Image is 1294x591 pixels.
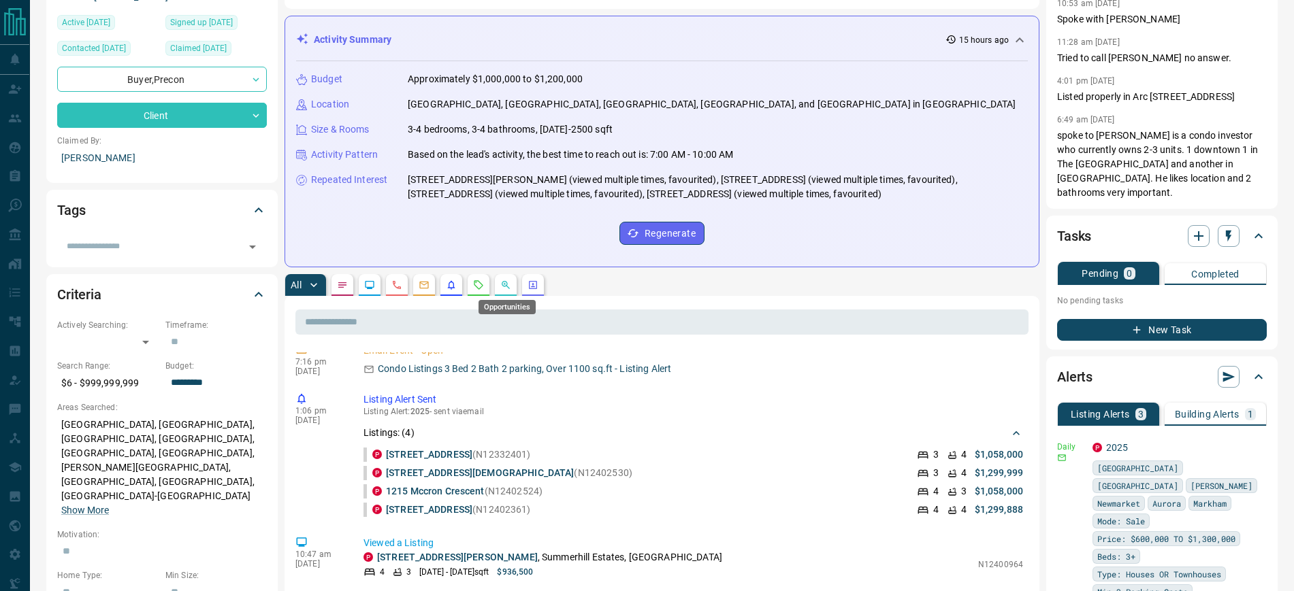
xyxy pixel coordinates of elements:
p: [DATE] [295,367,343,376]
p: Daily [1057,441,1084,453]
p: Repeated Interest [311,173,387,187]
p: 4 [961,466,967,480]
span: Active [DATE] [62,16,110,29]
a: 1215 Mccron Crescent [386,486,485,496]
a: 2025 [1106,442,1129,453]
svg: Listing Alerts [446,280,457,290]
p: Activity Summary [314,33,391,47]
p: 4 [380,566,385,578]
p: Listings: ( 4 ) [363,426,415,440]
p: 3 [933,466,939,480]
div: Activity Summary15 hours ago [296,27,1028,52]
p: No pending tasks [1057,290,1267,311]
div: Opportunities [479,300,536,314]
div: Fri Jul 13 2018 [165,41,267,60]
p: [DATE] [295,416,343,425]
div: property.ca [372,450,382,459]
p: (N12402530) [386,466,632,480]
p: $1,058,000 [975,484,1023,499]
p: All [291,280,302,290]
p: $1,058,000 [975,448,1023,462]
a: [STREET_ADDRESS] [386,449,472,460]
p: , Summerhill Estates, [GEOGRAPHIC_DATA] [377,550,722,564]
p: Building Alerts [1175,409,1240,419]
div: Fri Jul 13 2018 [165,15,267,34]
p: Timeframe: [165,319,267,331]
p: $1,299,888 [975,503,1023,517]
p: 15 hours ago [959,34,1009,46]
p: 6:49 am [DATE] [1057,115,1115,124]
h2: Tasks [1057,225,1091,247]
p: (N12402524) [386,484,543,499]
div: property.ca [372,505,382,514]
p: $1,299,999 [975,466,1023,480]
div: property.ca [372,468,382,477]
p: [STREET_ADDRESS][PERSON_NAME] (viewed multiple times, favourited), [STREET_ADDRESS] (viewed multi... [408,173,1028,201]
p: Motivation: [57,528,267,541]
svg: Email [1057,453,1067,462]
h2: Tags [57,199,85,221]
p: Listing Alerts [1071,409,1130,419]
p: Budget: [165,360,267,372]
p: Location [311,97,349,112]
span: 2025 [410,407,430,416]
p: 7:16 pm [295,357,343,367]
span: Claimed [DATE] [170,41,227,55]
span: [PERSON_NAME] [1191,479,1252,492]
span: Price: $600,000 TO $1,300,000 [1097,532,1235,545]
button: Regenerate [619,222,705,245]
p: Activity Pattern [311,148,378,162]
p: [DATE] [295,559,343,569]
div: Criteria [57,278,267,311]
p: 3 [961,484,967,499]
p: 3 [406,566,411,578]
span: Newmarket [1097,496,1140,510]
div: Sun Sep 14 2025 [57,15,159,34]
p: [DATE] - [DATE] sqft [419,566,489,578]
p: 4:01 pm [DATE] [1057,76,1115,86]
p: 3-4 bedrooms, 3-4 bathrooms, [DATE]-2500 sqft [408,122,613,137]
a: [STREET_ADDRESS] [386,504,472,515]
p: N12400964 [978,558,1023,571]
div: Alerts [1057,360,1267,393]
div: property.ca [1093,443,1102,452]
p: Size & Rooms [311,122,370,137]
svg: Opportunities [500,280,511,290]
p: Claimed By: [57,135,267,147]
div: Tasks [1057,220,1267,252]
button: New Task [1057,319,1267,341]
p: 4 [961,448,967,462]
p: [GEOGRAPHIC_DATA], [GEOGRAPHIC_DATA], [GEOGRAPHIC_DATA], [GEOGRAPHIC_DATA], and [GEOGRAPHIC_DATA]... [408,97,1016,112]
p: 3 [1138,409,1144,419]
p: Approximately $1,000,000 to $1,200,000 [408,72,583,86]
svg: Requests [473,280,484,290]
p: $6 - $999,999,999 [57,372,159,394]
h2: Alerts [1057,366,1093,388]
p: Viewed a Listing [363,536,1023,550]
p: 11:28 am [DATE] [1057,37,1120,47]
p: Spoke with [PERSON_NAME] [1057,12,1267,27]
p: Listing Alert : - sent via email [363,407,1023,416]
p: Listing Alert Sent [363,392,1023,407]
div: Buyer , Precon [57,67,267,92]
span: Beds: 3+ [1097,550,1135,563]
a: [STREET_ADDRESS][PERSON_NAME] [377,552,538,562]
p: Pending [1082,269,1118,278]
button: Open [243,237,262,256]
h2: Criteria [57,284,101,305]
p: 4 [961,503,967,517]
p: 4 [933,503,939,517]
div: property.ca [363,552,373,562]
p: 0 [1127,269,1132,278]
span: [GEOGRAPHIC_DATA] [1097,461,1178,475]
span: Type: Houses OR Townhouses [1097,567,1221,581]
p: (N12402361) [386,503,531,517]
svg: Calls [391,280,402,290]
p: 10:47 am [295,550,343,559]
p: Home Type: [57,569,159,581]
span: Signed up [DATE] [170,16,233,29]
p: Actively Searching: [57,319,159,331]
div: property.ca [372,486,382,496]
span: Markham [1193,496,1227,510]
p: Budget [311,72,342,86]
